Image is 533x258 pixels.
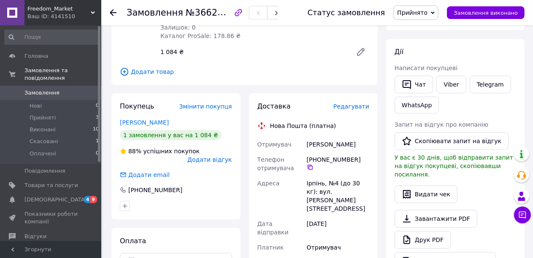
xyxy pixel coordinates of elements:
[395,65,457,71] span: Написати покупцеві
[305,216,371,240] div: [DATE]
[395,231,451,249] a: Друк PDF
[395,132,509,150] button: Скопіювати запит на відгук
[90,196,97,203] span: 9
[397,9,427,16] span: Прийнято
[24,182,78,189] span: Товари та послуги
[187,156,232,163] span: Додати відгук
[96,150,99,158] span: 0
[305,240,371,255] div: Отримувач
[96,102,99,110] span: 0
[395,210,477,228] a: Завантажити PDF
[120,237,146,245] span: Оплата
[157,46,349,58] div: 1 084 ₴
[470,76,511,93] a: Telegram
[27,13,101,20] div: Ваш ID: 4141510
[30,138,58,145] span: Скасовані
[352,43,369,60] a: Редагувати
[305,176,371,216] div: Ірпінь, №4 (до 30 кг): вул. [PERSON_NAME][STREET_ADDRESS]
[27,5,91,13] span: Freedom_Market
[24,52,48,60] span: Головна
[120,67,369,76] span: Додати товар
[395,154,513,178] span: У вас є 30 днів, щоб відправити запит на відгук покупцеві, скопіювавши посилання.
[24,167,65,175] span: Повідомлення
[127,186,183,194] div: [PHONE_NUMBER]
[447,6,525,19] button: Замовлення виконано
[120,147,200,155] div: успішних покупок
[127,171,170,179] div: Додати email
[257,244,284,251] span: Платник
[24,233,46,240] span: Відгуки
[333,103,369,110] span: Редагувати
[24,210,78,225] span: Показники роботи компанії
[395,185,457,203] button: Видати чек
[257,141,292,148] span: Отримувач
[514,206,531,223] button: Чат з покупцем
[120,102,154,110] span: Покупець
[186,7,246,18] span: №366299942
[120,130,222,140] div: 1 замовлення у вас на 1 084 ₴
[160,33,241,39] span: Каталог ProSale: 178.86 ₴
[307,155,369,171] div: [PHONE_NUMBER]
[179,103,232,110] span: Змінити покупця
[110,8,116,17] div: Повернутися назад
[395,76,433,93] button: Чат
[96,114,99,122] span: 3
[308,8,385,17] div: Статус замовлення
[257,156,294,171] span: Телефон отримувача
[96,138,99,145] span: 1
[84,196,91,203] span: 4
[454,10,518,16] span: Замовлення виконано
[93,126,99,133] span: 10
[257,180,280,187] span: Адреса
[24,67,101,82] span: Замовлення та повідомлення
[268,122,338,130] div: Нова Пошта (платна)
[30,126,56,133] span: Виконані
[257,102,291,110] span: Доставка
[160,24,196,31] span: Залишок: 0
[395,48,403,56] span: Дії
[305,137,371,152] div: [PERSON_NAME]
[30,114,56,122] span: Прийняті
[4,30,100,45] input: Пошук
[395,97,439,114] a: WhatsApp
[30,102,42,110] span: Нові
[128,148,141,155] span: 88%
[24,89,60,97] span: Замовлення
[436,76,466,93] a: Viber
[30,150,56,158] span: Оплачені
[24,196,87,204] span: [DEMOGRAPHIC_DATA]
[395,121,488,128] span: Запит на відгук про компанію
[127,8,183,18] span: Замовлення
[119,171,170,179] div: Додати email
[257,220,289,236] span: Дата відправки
[120,119,169,126] a: [PERSON_NAME]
